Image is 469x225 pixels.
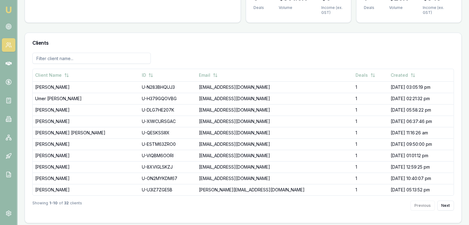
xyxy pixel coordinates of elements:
[388,150,454,161] td: [DATE] 01:01:12 pm
[33,173,139,184] td: [PERSON_NAME]
[33,104,139,116] td: [PERSON_NAME]
[139,138,196,150] td: U-ESTM63ZRO0
[388,116,454,127] td: [DATE] 06:37:46 pm
[196,138,353,150] td: [EMAIL_ADDRESS][DOMAIN_NAME]
[32,53,151,64] input: Filter client name...
[356,70,375,81] button: Deals
[139,173,196,184] td: U-ON2MYKDM67
[49,201,58,211] strong: 1 - 10
[388,173,454,184] td: [DATE] 10:40:07 pm
[353,93,388,104] td: 1
[139,127,196,138] td: U-QESKSSIIIX
[139,81,196,93] td: U-N283BHQUJ3
[353,81,388,93] td: 1
[389,5,408,10] div: Volume
[33,150,139,161] td: [PERSON_NAME]
[196,161,353,173] td: [EMAIL_ADDRESS][DOMAIN_NAME]
[33,116,139,127] td: [PERSON_NAME]
[353,150,388,161] td: 1
[196,127,353,138] td: [EMAIL_ADDRESS][DOMAIN_NAME]
[139,93,196,104] td: U-H379GQOVBG
[32,201,82,211] div: Showing of clients
[33,138,139,150] td: [PERSON_NAME]
[364,5,374,10] div: Deals
[388,104,454,116] td: [DATE] 05:58:22 pm
[33,184,139,195] td: [PERSON_NAME]
[196,104,353,116] td: [EMAIL_ADDRESS][DOMAIN_NAME]
[139,161,196,173] td: U-8XVIGLSKZJ
[5,6,12,14] img: emu-icon-u.png
[196,150,353,161] td: [EMAIL_ADDRESS][DOMAIN_NAME]
[253,5,264,10] div: Deals
[353,104,388,116] td: 1
[196,184,353,195] td: [PERSON_NAME][EMAIL_ADDRESS][DOMAIN_NAME]
[388,81,454,93] td: [DATE] 03:05:19 pm
[33,81,139,93] td: [PERSON_NAME]
[196,93,353,104] td: [EMAIL_ADDRESS][DOMAIN_NAME]
[196,81,353,93] td: [EMAIL_ADDRESS][DOMAIN_NAME]
[388,161,454,173] td: [DATE] 12:59:25 pm
[35,70,69,81] button: Client Name
[142,70,153,81] button: ID
[422,5,454,15] div: Income (ex. GST)
[139,116,196,127] td: U-XIWCURSGAC
[196,116,353,127] td: [EMAIL_ADDRESS][DOMAIN_NAME]
[353,127,388,138] td: 1
[139,104,196,116] td: U-DLG7HE207K
[64,201,69,211] strong: 32
[139,150,196,161] td: U-VIQBM6OORI
[353,173,388,184] td: 1
[388,127,454,138] td: [DATE] 11:16:26 am
[388,184,454,195] td: [DATE] 05:13:52 pm
[353,138,388,150] td: 1
[33,127,139,138] td: [PERSON_NAME] [PERSON_NAME]
[353,161,388,173] td: 1
[199,70,218,81] button: Email
[321,5,343,15] div: Income (ex. GST)
[391,70,415,81] button: Created
[139,184,196,195] td: U-U3IZ7ZGE5B
[32,40,454,45] h3: Clients
[279,5,307,10] div: Volume
[353,116,388,127] td: 1
[33,93,139,104] td: Umer [PERSON_NAME]
[33,161,139,173] td: [PERSON_NAME]
[196,173,353,184] td: [EMAIL_ADDRESS][DOMAIN_NAME]
[388,138,454,150] td: [DATE] 09:50:00 pm
[388,93,454,104] td: [DATE] 02:21:32 pm
[437,201,454,211] button: Next
[353,184,388,195] td: 1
